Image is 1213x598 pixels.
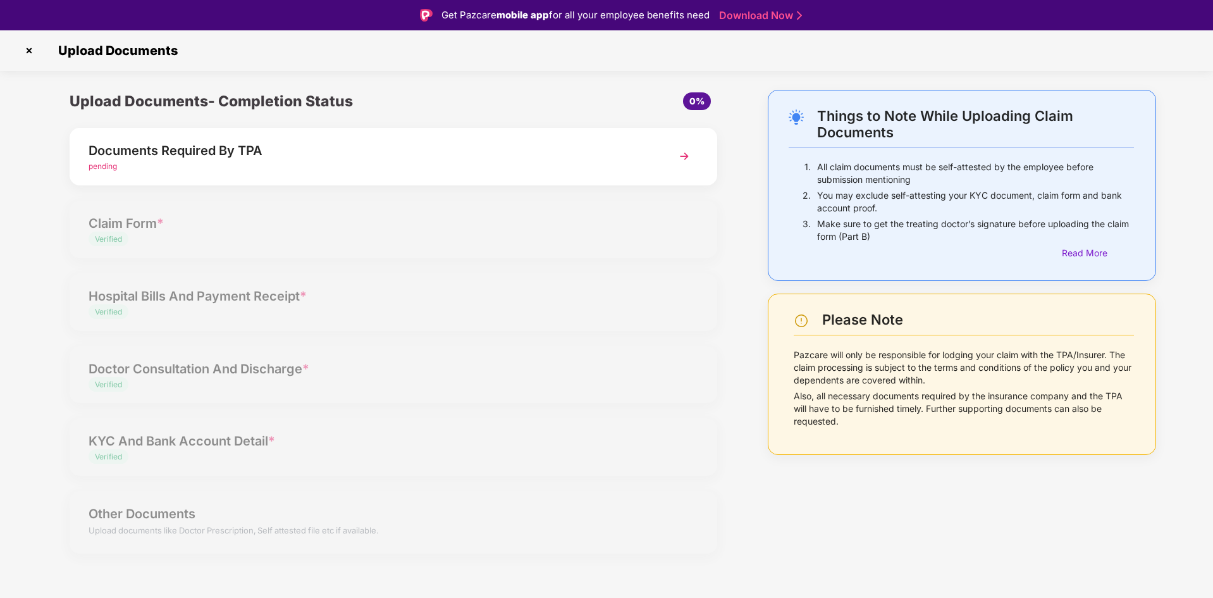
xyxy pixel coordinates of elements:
[817,108,1134,140] div: Things to Note While Uploading Claim Documents
[803,218,811,243] p: 3.
[817,189,1134,215] p: You may exclude self-attesting your KYC document, claim form and bank account proof.
[46,43,184,58] span: Upload Documents
[817,161,1134,186] p: All claim documents must be self-attested by the employee before submission mentioning
[1062,246,1134,260] div: Read More
[689,96,705,106] span: 0%
[420,9,433,22] img: Logo
[19,40,39,61] img: svg+xml;base64,PHN2ZyBpZD0iQ3Jvc3MtMzJ4MzIiIHhtbG5zPSJodHRwOi8vd3d3LnczLm9yZy8yMDAwL3N2ZyIgd2lkdG...
[789,109,804,125] img: svg+xml;base64,PHN2ZyB4bWxucz0iaHR0cDovL3d3dy53My5vcmcvMjAwMC9zdmciIHdpZHRoPSIyNC4wOTMiIGhlaWdodD...
[673,145,696,168] img: svg+xml;base64,PHN2ZyBpZD0iTmV4dCIgeG1sbnM9Imh0dHA6Ly93d3cudzMub3JnLzIwMDAvc3ZnIiB3aWR0aD0iMzYiIG...
[794,349,1134,387] p: Pazcare will only be responsible for lodging your claim with the TPA/Insurer. The claim processin...
[803,189,811,215] p: 2.
[89,161,117,171] span: pending
[70,90,502,113] div: Upload Documents- Completion Status
[822,311,1134,328] div: Please Note
[441,8,710,23] div: Get Pazcare for all your employee benefits need
[817,218,1134,243] p: Make sure to get the treating doctor’s signature before uploading the claim form (Part B)
[794,390,1134,428] p: Also, all necessary documents required by the insurance company and the TPA will have to be furni...
[496,9,549,21] strong: mobile app
[794,313,809,328] img: svg+xml;base64,PHN2ZyBpZD0iV2FybmluZ18tXzI0eDI0IiBkYXRhLW5hbWU9Ildhcm5pbmcgLSAyNHgyNCIgeG1sbnM9Im...
[797,9,802,22] img: Stroke
[719,9,798,22] a: Download Now
[89,140,647,161] div: Documents Required By TPA
[804,161,811,186] p: 1.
